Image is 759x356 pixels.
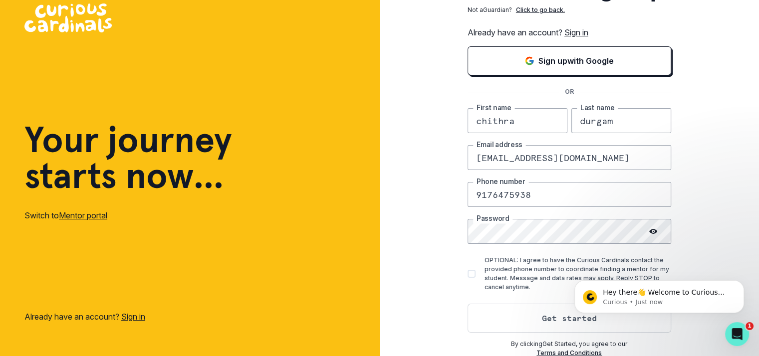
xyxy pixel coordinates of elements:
[746,322,754,330] span: 1
[43,38,172,47] p: Message from Curious, sent Just now
[468,5,512,14] p: Not a Guardian ?
[538,55,614,67] p: Sign up with Google
[24,210,59,220] span: Switch to
[24,3,112,32] img: Curious Cardinals Logo
[468,340,671,349] p: By clicking Get Started , you agree to our
[121,312,145,322] a: Sign in
[485,256,671,292] p: OPTIONAL: I agree to have the Curious Cardinals contact the provided phone number to coordinate f...
[24,122,232,193] h1: Your journey starts now...
[59,210,107,220] a: Mentor portal
[559,87,580,96] p: OR
[468,26,671,38] p: Already have an account?
[559,259,759,329] iframe: Intercom notifications message
[24,311,145,323] p: Already have an account?
[564,27,588,37] a: Sign in
[468,304,671,333] button: Get started
[516,5,565,14] p: Click to go back.
[468,46,671,75] button: Sign in with Google (GSuite)
[725,322,749,346] iframe: Intercom live chat
[43,29,170,86] span: Hey there👋 Welcome to Curious Cardinals 🙌 Take a look around! If you have any questions or are ex...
